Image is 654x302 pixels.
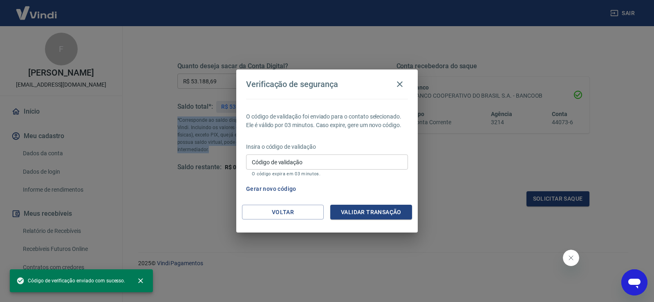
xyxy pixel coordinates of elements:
button: Gerar novo código [243,181,300,197]
iframe: Botão para abrir a janela de mensagens [621,269,647,295]
p: O código de validação foi enviado para o contato selecionado. Ele é válido por 03 minutos. Caso e... [246,112,408,130]
iframe: Fechar mensagem [563,250,579,266]
p: Insira o código de validação [246,143,408,151]
p: O código expira em 03 minutos. [252,171,402,177]
button: close [132,272,150,290]
button: Validar transação [330,205,412,220]
h4: Verificação de segurança [246,79,338,89]
button: Voltar [242,205,324,220]
span: Olá! Precisa de ajuda? [5,6,69,12]
span: Código de verificação enviado com sucesso. [16,277,125,285]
